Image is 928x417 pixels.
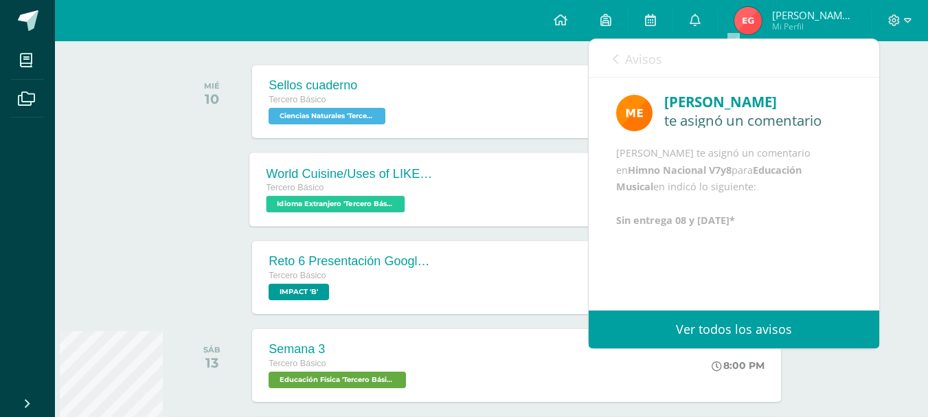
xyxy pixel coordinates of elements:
span: [PERSON_NAME][DATE] [772,8,855,22]
img: bd5c7d90de01a998aac2bc4ae78bdcd9.png [616,95,653,131]
div: 8:00 PM [712,359,765,372]
div: [PERSON_NAME] [664,91,852,113]
b: Himno Nacional V7y8 [628,164,732,177]
span: Tercero Básico [269,271,326,280]
span: Tercero Básico [267,183,324,192]
span: Educación Física 'Tercero Básico B' [269,372,406,388]
span: Tercero Básico [269,359,326,368]
div: MIÉ [204,81,220,91]
span: IMPACT 'B' [269,284,329,300]
img: 80b2a2ce82189c13ed95b609bb1b7ae5.png [734,7,762,34]
span: Idioma Extranjero 'Tercero Básico B' [267,196,405,212]
div: Reto 6 Presentación Google Slides Clase 3 y 4 [269,254,433,269]
span: Mi Perfil [772,21,855,32]
div: World Cuisine/Uses of LIKE week 5 [267,166,433,181]
span: Avisos [625,51,662,67]
div: te asignó un comentario [664,113,852,128]
div: 10 [204,91,220,107]
span: Tercero Básico [269,95,326,104]
div: Sellos cuaderno [269,78,389,93]
a: Ver todos los avisos [589,311,879,348]
span: Ciencias Naturales 'Tercero Básico B' [269,108,385,124]
div: Semana 3 [269,342,409,357]
div: SÁB [203,345,220,354]
div: [PERSON_NAME] te asignó un comentario en para en indicó lo siguiente: [616,145,852,229]
div: 13 [203,354,220,371]
b: Sin entrega 08 y [DATE]* [616,214,735,227]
